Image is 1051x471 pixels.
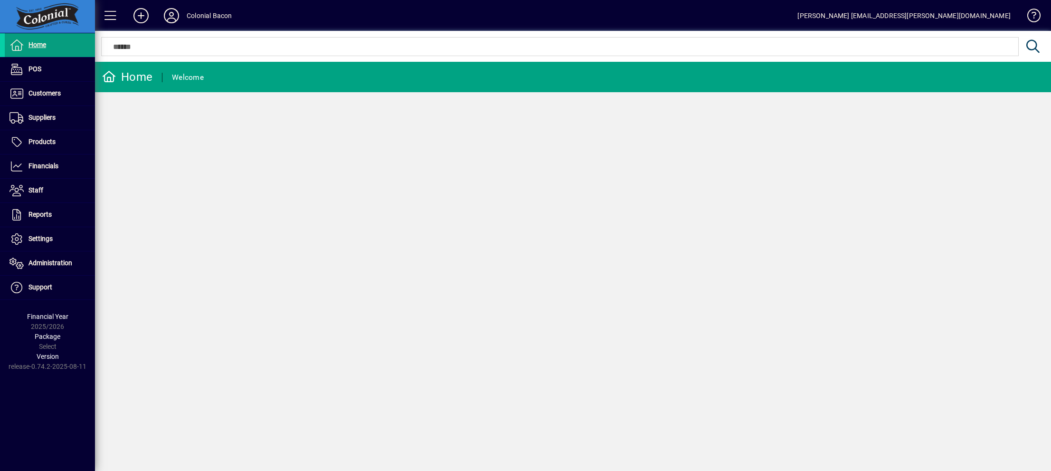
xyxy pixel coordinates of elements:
[28,283,52,291] span: Support
[102,69,152,85] div: Home
[28,114,56,121] span: Suppliers
[28,41,46,48] span: Home
[126,7,156,24] button: Add
[5,276,95,299] a: Support
[5,203,95,227] a: Reports
[28,259,72,267] span: Administration
[1020,2,1039,33] a: Knowledge Base
[28,211,52,218] span: Reports
[37,353,59,360] span: Version
[5,179,95,202] a: Staff
[28,89,61,97] span: Customers
[5,251,95,275] a: Administration
[28,186,43,194] span: Staff
[156,7,187,24] button: Profile
[5,154,95,178] a: Financials
[5,82,95,106] a: Customers
[28,235,53,242] span: Settings
[27,313,68,320] span: Financial Year
[28,65,41,73] span: POS
[172,70,204,85] div: Welcome
[187,8,232,23] div: Colonial Bacon
[35,333,60,340] span: Package
[5,106,95,130] a: Suppliers
[5,227,95,251] a: Settings
[5,130,95,154] a: Products
[5,58,95,81] a: POS
[797,8,1011,23] div: [PERSON_NAME] [EMAIL_ADDRESS][PERSON_NAME][DOMAIN_NAME]
[28,138,56,145] span: Products
[28,162,58,170] span: Financials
